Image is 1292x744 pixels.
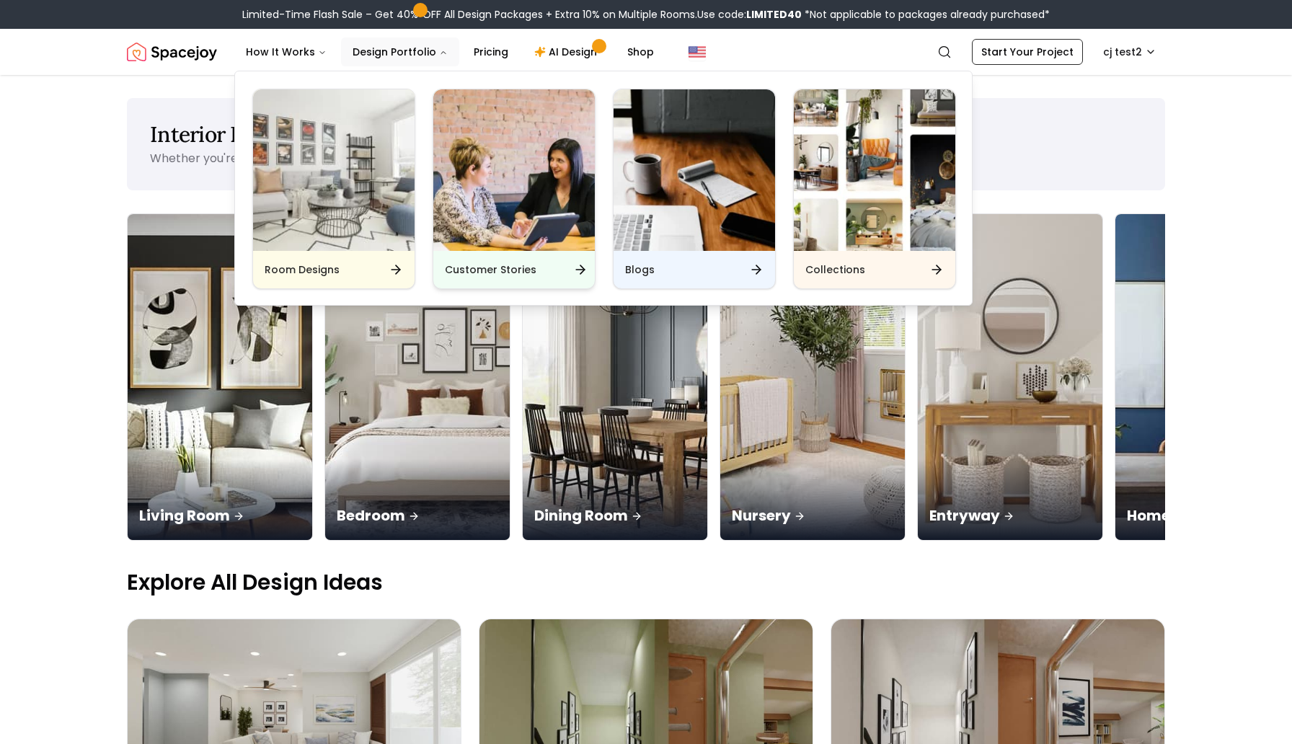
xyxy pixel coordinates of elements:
[1127,505,1288,526] p: Home Office
[522,213,708,541] a: Dining RoomDining Room
[445,262,536,277] h6: Customer Stories
[127,213,313,541] a: Living RoomLiving Room
[720,213,906,541] a: NurseryNursery
[616,37,665,66] a: Shop
[614,89,775,251] img: Blogs
[689,43,706,61] img: United States
[128,214,312,540] img: Living Room
[972,39,1083,65] a: Start Your Project
[732,505,893,526] p: Nursery
[253,89,415,251] img: Room Designs
[325,214,510,540] img: Bedroom
[324,213,510,541] a: BedroomBedroom
[127,570,1165,595] p: Explore All Design Ideas
[433,89,596,289] a: Customer StoriesCustomer Stories
[242,7,1050,22] div: Limited-Time Flash Sale – Get 40% OFF All Design Packages + Extra 10% on Multiple Rooms.
[127,29,1165,75] nav: Global
[805,262,865,277] h6: Collections
[337,505,498,526] p: Bedroom
[234,37,338,66] button: How It Works
[523,37,613,66] a: AI Design
[252,89,415,289] a: Room DesignsRoom Designs
[433,89,595,251] img: Customer Stories
[720,214,905,540] img: Nursery
[127,37,217,66] a: Spacejoy
[613,89,776,289] a: BlogsBlogs
[534,505,696,526] p: Dining Room
[746,7,802,22] b: LIMITED40
[918,214,1102,540] img: Entryway
[234,37,665,66] nav: Main
[150,121,1142,147] h1: Interior Design Ideas for Every Space in Your Home
[802,7,1050,22] span: *Not applicable to packages already purchased*
[794,89,955,251] img: Collections
[265,262,340,277] h6: Room Designs
[625,262,655,277] h6: Blogs
[139,505,301,526] p: Living Room
[697,7,802,22] span: Use code:
[793,89,956,289] a: CollectionsCollections
[235,71,973,306] div: Design Portfolio
[1094,39,1165,65] button: cj test2
[523,214,707,540] img: Dining Room
[929,505,1091,526] p: Entryway
[341,37,459,66] button: Design Portfolio
[462,37,520,66] a: Pricing
[150,150,867,167] p: Whether you're starting from scratch or refreshing a room, finding the right interior design idea...
[917,213,1103,541] a: EntrywayEntryway
[127,37,217,66] img: Spacejoy Logo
